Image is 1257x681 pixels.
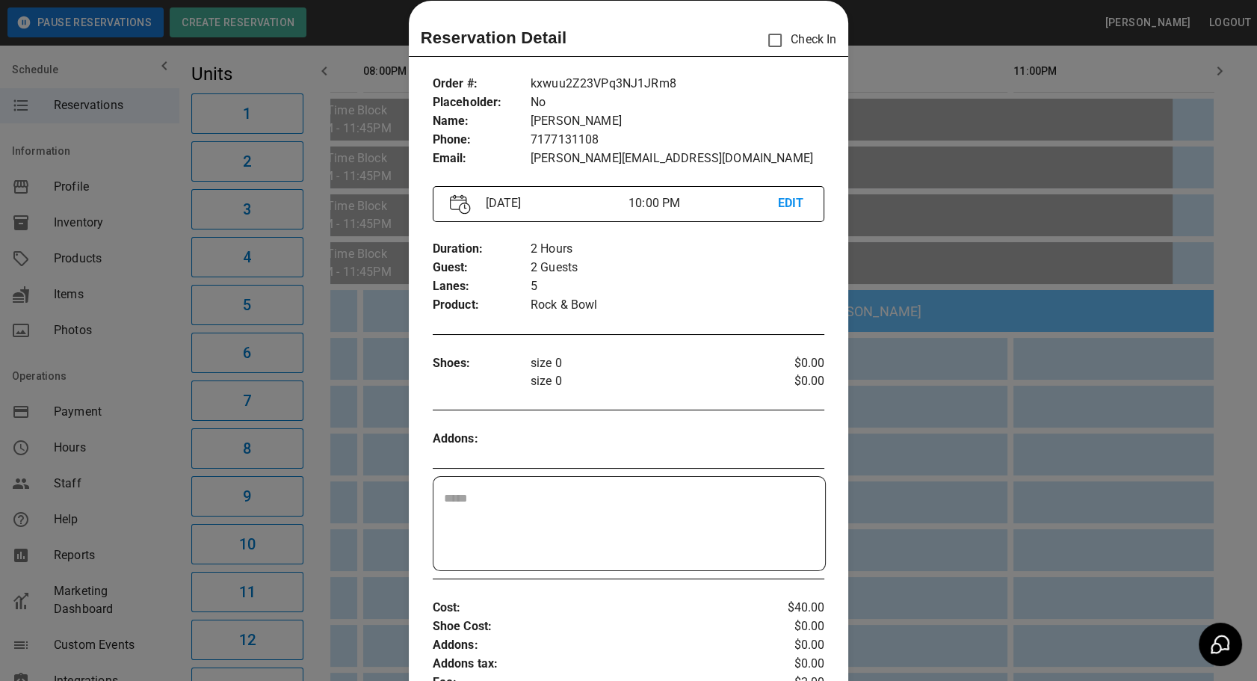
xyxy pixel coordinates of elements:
[480,194,628,212] p: [DATE]
[433,296,531,315] p: Product :
[433,430,531,449] p: Addons :
[628,194,777,212] p: 10:00 PM
[433,93,531,112] p: Placeholder :
[531,296,825,315] p: Rock & Bowl
[531,372,759,390] p: size 0
[531,240,825,259] p: 2 Hours
[421,25,567,50] p: Reservation Detail
[433,655,759,674] p: Addons tax :
[777,194,807,213] p: EDIT
[433,75,531,93] p: Order # :
[433,240,531,259] p: Duration :
[433,636,759,655] p: Addons :
[531,354,759,372] p: size 0
[759,617,824,636] p: $0.00
[531,150,825,168] p: [PERSON_NAME][EMAIL_ADDRESS][DOMAIN_NAME]
[433,354,531,373] p: Shoes :
[450,194,471,215] img: Vector
[531,75,825,93] p: kxwuu2Z23VPq3NJ1JRm8
[433,131,531,150] p: Phone :
[433,150,531,168] p: Email :
[531,112,825,131] p: [PERSON_NAME]
[531,131,825,150] p: 7177131108
[759,354,824,372] p: $0.00
[433,277,531,296] p: Lanes :
[759,372,824,390] p: $0.00
[759,599,824,617] p: $40.00
[433,259,531,277] p: Guest :
[531,277,825,296] p: 5
[433,599,759,617] p: Cost :
[759,25,836,56] p: Check In
[433,617,759,636] p: Shoe Cost :
[531,259,825,277] p: 2 Guests
[759,636,824,655] p: $0.00
[759,655,824,674] p: $0.00
[531,93,825,112] p: No
[433,112,531,131] p: Name :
